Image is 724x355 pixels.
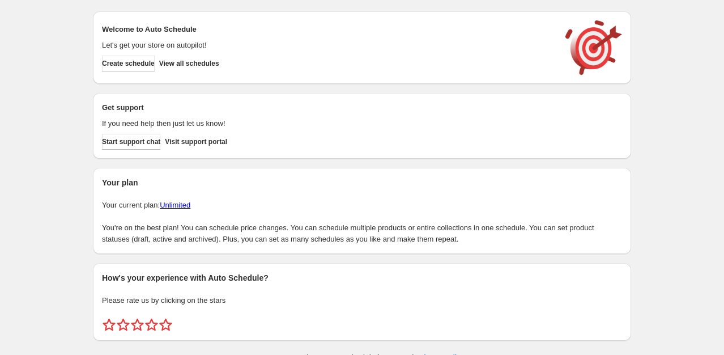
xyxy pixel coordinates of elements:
[159,59,219,68] span: View all schedules
[165,134,227,150] a: Visit support portal
[102,40,554,51] p: Let's get your store on autopilot!
[102,137,160,146] span: Start support chat
[102,118,554,129] p: If you need help then just let us know!
[102,177,622,188] h2: Your plan
[102,24,554,35] h2: Welcome to Auto Schedule
[102,222,622,245] p: You're on the best plan! You can schedule price changes. You can schedule multiple products or en...
[165,137,227,146] span: Visit support portal
[102,56,155,71] button: Create schedule
[159,56,219,71] button: View all schedules
[102,200,622,211] p: Your current plan:
[102,102,554,113] h2: Get support
[102,295,622,306] p: Please rate us by clicking on the stars
[102,272,622,284] h2: How's your experience with Auto Schedule?
[160,201,190,209] a: Unlimited
[102,59,155,68] span: Create schedule
[102,134,160,150] a: Start support chat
